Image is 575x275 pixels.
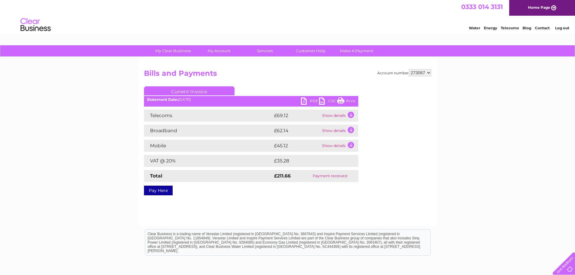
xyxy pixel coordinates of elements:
strong: £211.66 [274,173,291,179]
h2: Bills and Payments [144,69,431,81]
a: Pay Here [144,186,173,195]
a: Current Invoice [144,86,235,95]
td: £45.12 [273,140,321,152]
a: My Account [194,45,244,56]
a: Telecoms [501,26,519,30]
div: Clear Business is a trading name of Verastar Limited (registered in [GEOGRAPHIC_DATA] No. 3667643... [145,3,430,29]
td: Payment received [302,170,358,182]
div: Account number [377,69,431,76]
td: £69.12 [273,110,321,122]
td: Telecoms [144,110,273,122]
div: [DATE] [144,98,358,102]
a: Make A Payment [332,45,382,56]
a: Contact [535,26,550,30]
a: Blog [522,26,531,30]
a: Customer Help [286,45,336,56]
a: Water [469,26,480,30]
strong: Total [150,173,162,179]
td: Show details [321,110,358,122]
td: Show details [321,140,358,152]
img: logo.png [20,16,51,34]
td: Mobile [144,140,273,152]
a: Services [240,45,290,56]
a: My Clear Business [148,45,198,56]
td: £62.14 [273,125,321,137]
a: Energy [484,26,497,30]
td: £35.28 [273,155,346,167]
td: Broadband [144,125,273,137]
td: Show details [321,125,358,137]
b: Statement Date: [147,97,178,102]
a: PDF [301,98,319,106]
a: Print [337,98,355,106]
a: Log out [555,26,569,30]
td: VAT @ 20% [144,155,273,167]
a: CSV [319,98,337,106]
a: 0333 014 3131 [461,3,503,11]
